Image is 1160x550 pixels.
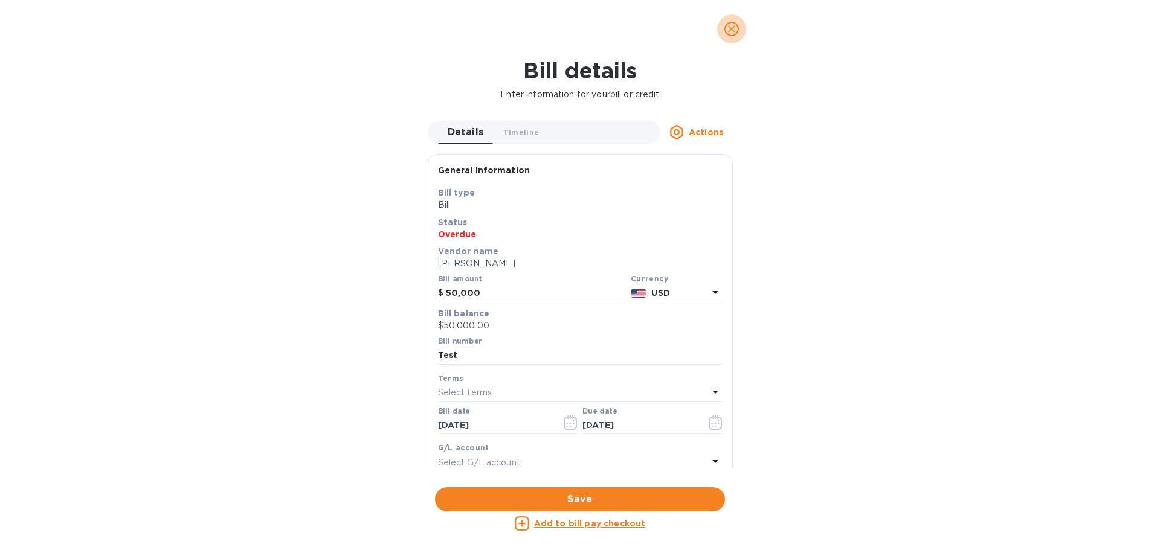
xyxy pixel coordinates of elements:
[438,374,464,383] b: Terms
[448,124,484,141] span: Details
[438,456,520,469] p: Select G/L account
[438,386,492,399] p: Select terms
[438,417,552,435] input: Select date
[631,289,647,298] img: USD
[446,284,626,302] input: $ Enter bill amount
[689,127,723,137] u: Actions
[438,408,470,415] label: Bill date
[438,347,723,365] input: Enter bill number
[534,519,646,528] u: Add to bill pay checkout
[582,417,697,435] input: Due date
[503,126,540,139] span: Timeline
[438,188,475,197] b: Bill type
[438,319,723,332] p: $50,000.00
[631,274,668,283] b: Currency
[438,284,446,302] div: $
[438,337,482,345] label: Bill number
[10,88,1150,101] p: Enter information for your bill or credit
[651,288,669,298] b: USD
[582,408,617,415] label: Due date
[10,58,1150,83] h1: Bill details
[438,309,490,318] b: Bill balance
[445,492,715,507] span: Save
[438,217,468,227] b: Status
[438,165,530,175] b: General information
[438,443,489,452] b: G/L account
[438,228,723,240] p: Overdue
[717,14,746,43] button: close
[438,246,499,256] b: Vendor name
[438,257,723,270] p: [PERSON_NAME]
[438,276,482,283] label: Bill amount
[435,487,725,511] button: Save
[438,199,723,211] p: Bill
